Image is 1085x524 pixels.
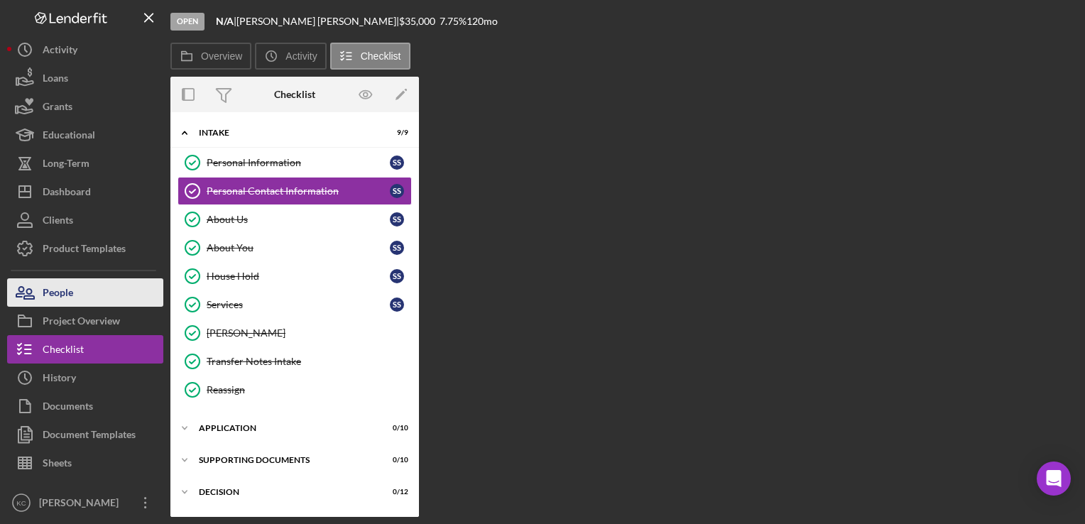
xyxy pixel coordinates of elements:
button: Project Overview [7,307,163,335]
button: Clients [7,206,163,234]
div: S S [390,212,404,226]
div: 7.75 % [440,16,467,27]
div: Application [199,424,373,432]
button: Activity [255,43,326,70]
div: 0 / 12 [383,488,408,496]
button: Checklist [7,335,163,364]
div: Supporting Documents [199,456,373,464]
button: Activity [7,36,163,64]
div: S S [390,241,404,255]
div: [PERSON_NAME] [36,488,128,520]
div: Intake [199,129,373,137]
button: Documents [7,392,163,420]
div: Documents [43,392,93,424]
div: Product Templates [43,234,126,266]
button: Long-Term [7,149,163,178]
a: Personal Contact InformationSS [178,177,412,205]
div: 120 mo [467,16,498,27]
button: KC[PERSON_NAME] [7,488,163,517]
button: Educational [7,121,163,149]
label: Activity [285,50,317,62]
div: Loans [43,64,68,96]
label: Overview [201,50,242,62]
button: Loans [7,64,163,92]
div: Personal Information [207,157,390,168]
div: People [43,278,73,310]
a: About YouSS [178,234,412,262]
div: Open Intercom Messenger [1037,462,1071,496]
div: About You [207,242,390,253]
a: ServicesSS [178,290,412,319]
button: Product Templates [7,234,163,263]
div: S S [390,269,404,283]
div: Long-Term [43,149,89,181]
a: Reassign [178,376,412,404]
a: Transfer Notes Intake [178,347,412,376]
button: Dashboard [7,178,163,206]
span: $35,000 [399,15,435,27]
a: House HoldSS [178,262,412,290]
text: KC [16,499,26,507]
div: Checklist [43,335,84,367]
div: Clients [43,206,73,238]
button: Overview [170,43,251,70]
div: Sheets [43,449,72,481]
a: Personal InformationSS [178,148,412,177]
div: S S [390,155,404,170]
div: Checklist [274,89,315,100]
div: Educational [43,121,95,153]
div: Transfer Notes Intake [207,356,411,367]
div: History [43,364,76,395]
a: [PERSON_NAME] [178,319,412,347]
div: 9 / 9 [383,129,408,137]
div: Decision [199,488,373,496]
div: Document Templates [43,420,136,452]
div: Services [207,299,390,310]
button: Document Templates [7,420,163,449]
button: History [7,364,163,392]
label: Checklist [361,50,401,62]
button: Checklist [330,43,410,70]
b: N/A [216,15,234,27]
div: 0 / 10 [383,456,408,464]
div: Grants [43,92,72,124]
div: 0 / 10 [383,424,408,432]
div: Open [170,13,205,31]
div: About Us [207,214,390,225]
div: | [216,16,236,27]
div: [PERSON_NAME] [PERSON_NAME] | [236,16,399,27]
div: Personal Contact Information [207,185,390,197]
a: About UsSS [178,205,412,234]
div: [PERSON_NAME] [207,327,411,339]
div: S S [390,298,404,312]
div: S S [390,184,404,198]
div: Project Overview [43,307,120,339]
div: Activity [43,36,77,67]
div: Reassign [207,384,411,395]
button: Sheets [7,449,163,477]
button: Grants [7,92,163,121]
div: House Hold [207,271,390,282]
div: Dashboard [43,178,91,209]
button: People [7,278,163,307]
